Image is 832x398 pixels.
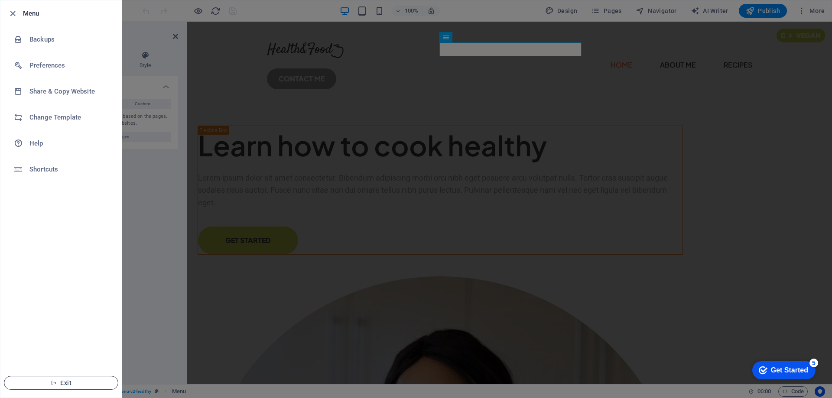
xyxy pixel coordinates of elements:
h6: Change Template [29,112,110,123]
h6: Menu [23,8,115,19]
div: Get Started 5 items remaining, 0% complete [7,4,70,23]
h6: Backups [29,34,110,45]
button: Exit [4,376,118,390]
div: 5 [64,2,73,10]
h6: Share & Copy Website [29,86,110,97]
h6: Shortcuts [29,164,110,175]
h6: Preferences [29,60,110,71]
h6: Help [29,138,110,149]
div: Get Started [26,10,63,17]
a: Help [0,130,122,156]
span: Exit [11,379,111,386]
